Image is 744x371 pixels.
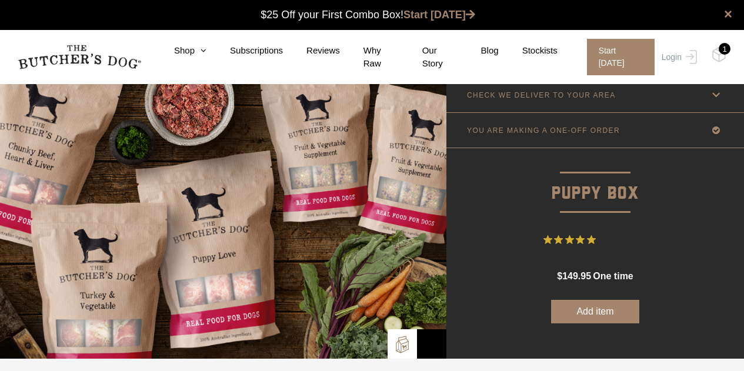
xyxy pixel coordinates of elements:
[659,39,697,75] a: Login
[600,231,648,249] span: 17 Reviews
[593,271,633,281] span: one time
[543,231,648,249] button: Rated 5 out of 5 stars from 17 reviews. Jump to reviews.
[712,47,726,62] img: TBD_Cart-Full.png
[587,39,655,75] span: Start [DATE]
[403,9,475,21] a: Start [DATE]
[206,44,283,58] a: Subscriptions
[340,44,399,71] a: Why Raw
[562,271,591,281] span: 149.95
[575,39,659,75] a: Start [DATE]
[499,44,558,58] a: Stockists
[423,335,441,353] img: Bowl-Icon2.png
[719,43,730,55] div: 1
[557,271,562,281] span: $
[467,91,616,99] p: CHECK WE DELIVER TO YOUR AREA
[724,7,732,21] a: close
[393,336,411,353] img: TBD_Build-A-Box.png
[551,300,639,323] button: Add item
[446,78,744,112] a: CHECK WE DELIVER TO YOUR AREA
[446,113,744,148] a: YOU ARE MAKING A ONE-OFF ORDER
[458,44,499,58] a: Blog
[283,44,340,58] a: Reviews
[151,44,206,58] a: Shop
[446,148,744,208] p: Puppy Box
[399,44,458,71] a: Our Story
[467,126,620,135] p: YOU ARE MAKING A ONE-OFF ORDER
